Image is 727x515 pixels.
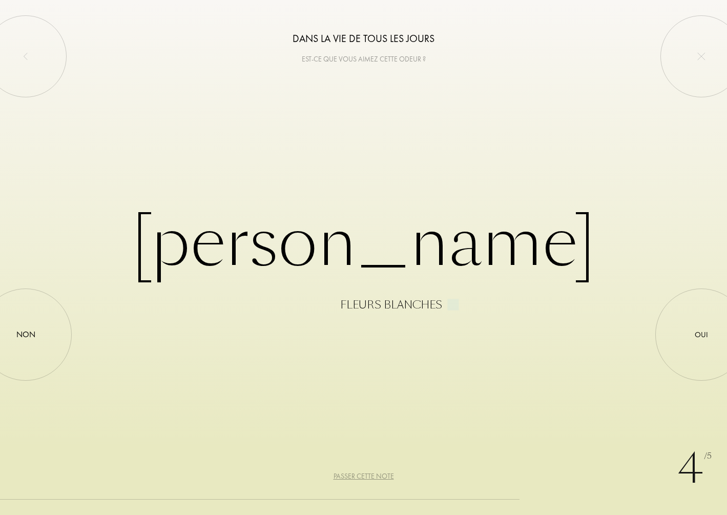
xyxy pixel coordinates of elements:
div: 4 [677,438,712,500]
div: Passer cette note [334,471,394,482]
div: Fleurs blanches [340,299,442,310]
img: left_onboard.svg [22,52,30,60]
div: [PERSON_NAME] [73,205,654,310]
span: /5 [704,450,712,462]
div: Non [16,328,35,341]
div: Oui [695,329,708,341]
img: quit_onboard.svg [697,52,705,60]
